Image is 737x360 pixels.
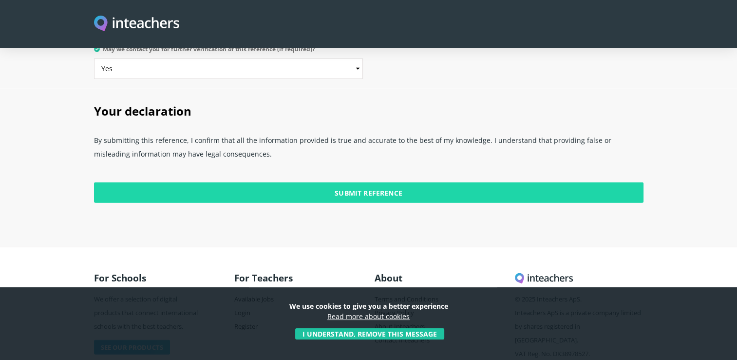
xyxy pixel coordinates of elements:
h3: For Teachers [234,268,363,288]
strong: We use cookies to give you a better experience [289,301,448,311]
h3: About [375,268,503,288]
p: By submitting this reference, I confirm that all the information provided is true and accurate to... [94,130,643,171]
label: May we contact you for further verification of this reference (if required)? [94,46,363,59]
input: Submit Reference [94,182,643,203]
h3: For Schools [94,268,202,288]
a: Read more about cookies [327,312,410,321]
img: Inteachers [94,16,180,33]
button: I understand, remove this message [295,328,444,340]
span: Your declaration [94,103,191,119]
a: Visit this site's homepage [94,16,180,33]
h3: Inteachers [515,268,643,288]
